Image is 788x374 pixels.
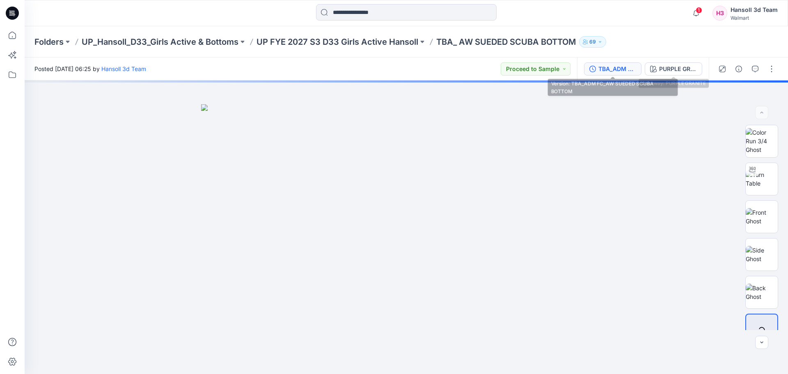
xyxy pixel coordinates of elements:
[696,7,702,14] span: 1
[746,246,778,263] img: Side Ghost
[732,62,745,76] button: Details
[731,15,778,21] div: Walmart
[82,36,238,48] a: UP_Hansoll_D33_Girls Active & Bottoms
[589,37,596,46] p: 69
[746,284,778,301] img: Back Ghost
[584,62,641,76] button: TBA_ADM FC_AW SUEDED SCUBA BOTTOM
[731,5,778,15] div: Hansoll 3d Team
[579,36,606,48] button: 69
[659,64,697,73] div: PURPLE GRANITE
[746,128,778,154] img: Color Run 3/4 Ghost
[746,208,778,225] img: Front Ghost
[257,36,418,48] a: UP FYE 2027 S3 D33 Girls Active Hansoll
[436,36,576,48] p: TBA_ AW SUEDED SCUBA BOTTOM
[34,36,64,48] a: Folders
[598,64,636,73] div: TBA_ADM FC_AW SUEDED SCUBA BOTTOM
[712,6,727,21] div: H3
[101,65,146,72] a: Hansoll 3d Team
[645,62,702,76] button: PURPLE GRANITE
[34,64,146,73] span: Posted [DATE] 06:25 by
[746,170,778,188] img: Turn Table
